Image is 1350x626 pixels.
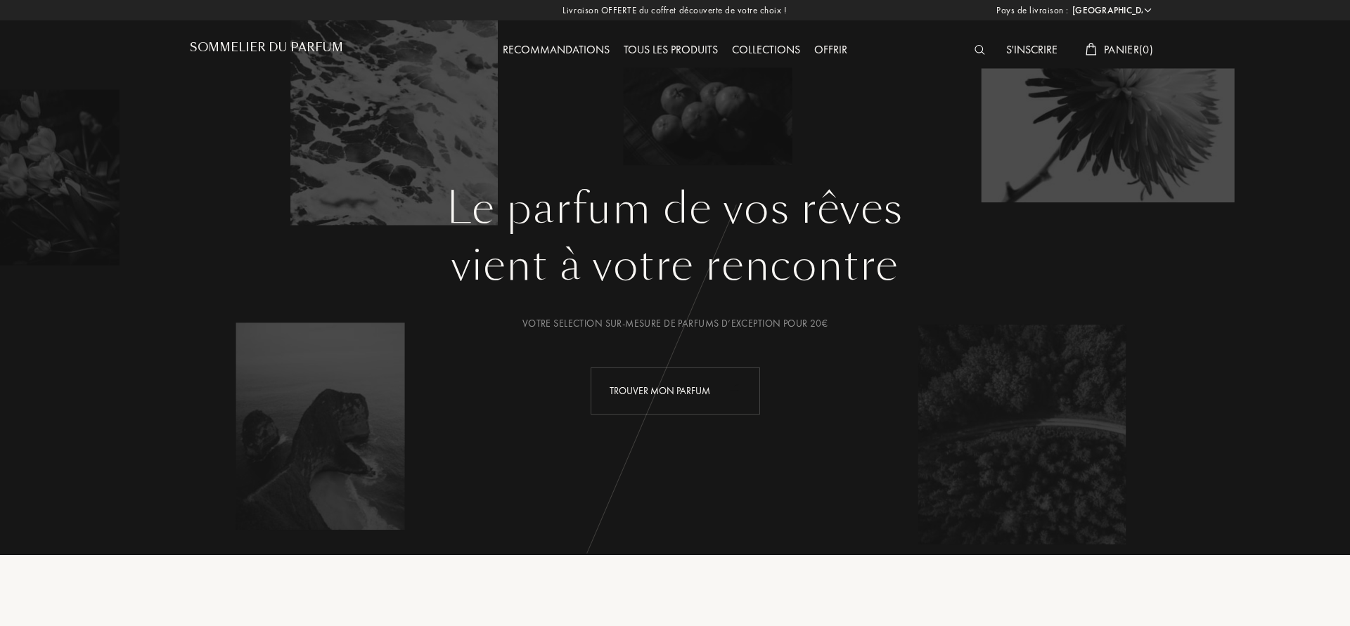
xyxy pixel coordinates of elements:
span: Pays de livraison : [996,4,1069,18]
div: Collections [725,41,807,60]
div: Recommandations [496,41,617,60]
img: cart_white.svg [1086,43,1097,56]
img: search_icn_white.svg [975,45,985,55]
a: Collections [725,42,807,57]
div: vient à votre rencontre [200,234,1150,297]
a: Offrir [807,42,854,57]
a: Trouver mon parfumanimation [580,367,771,415]
div: S'inscrire [999,41,1065,60]
div: Votre selection sur-mesure de parfums d’exception pour 20€ [200,316,1150,331]
a: Recommandations [496,42,617,57]
div: Tous les produits [617,41,725,60]
span: Panier ( 0 ) [1104,42,1153,57]
div: Trouver mon parfum [591,367,760,415]
a: Tous les produits [617,42,725,57]
h1: Le parfum de vos rêves [200,183,1150,234]
div: Offrir [807,41,854,60]
h1: Sommelier du Parfum [190,41,343,54]
div: animation [726,376,754,404]
a: S'inscrire [999,42,1065,57]
a: Sommelier du Parfum [190,41,343,60]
